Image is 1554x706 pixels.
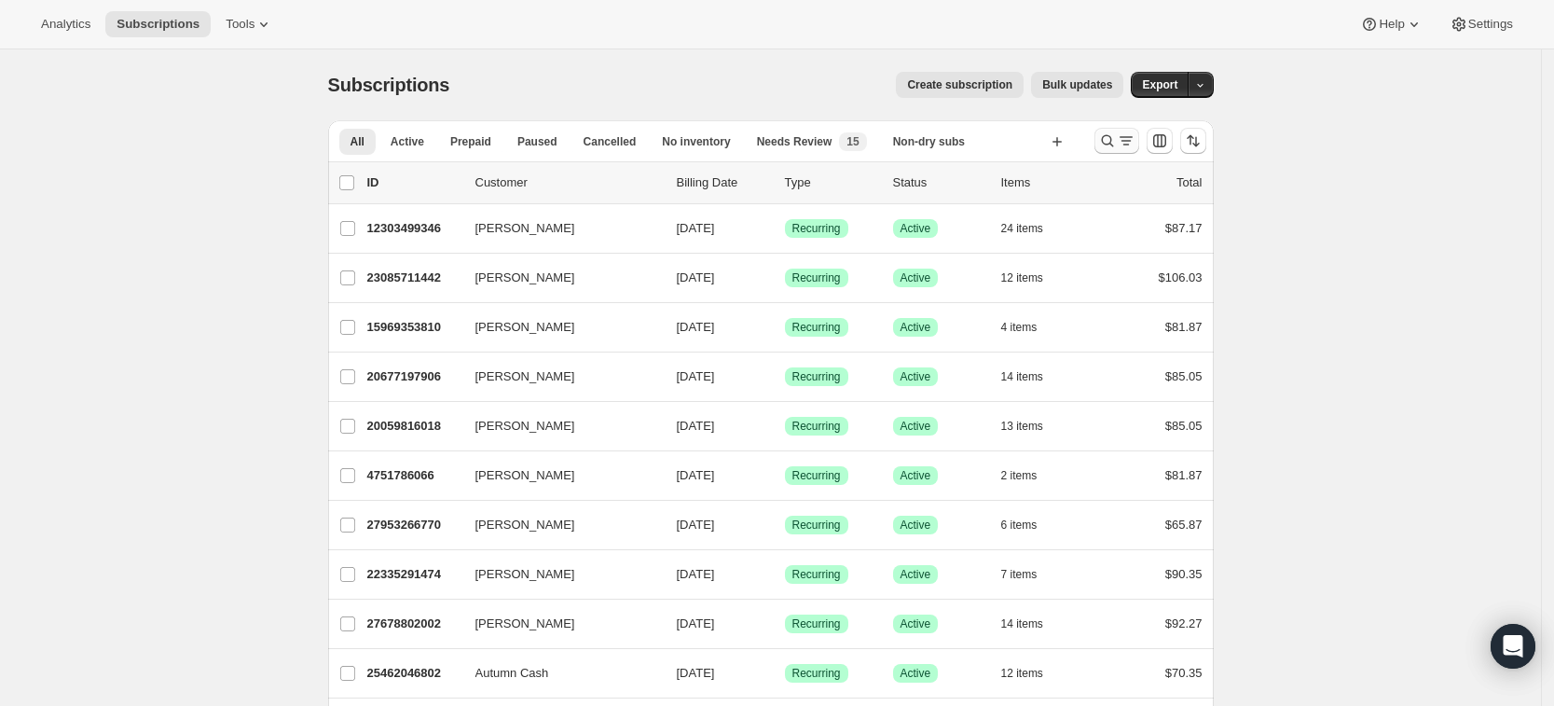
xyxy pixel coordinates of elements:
button: 7 items [1001,561,1058,588]
p: 25462046802 [367,664,461,683]
span: 14 items [1001,616,1043,631]
span: Active [901,666,931,681]
span: $106.03 [1159,270,1203,284]
span: 13 items [1001,419,1043,434]
span: 24 items [1001,221,1043,236]
span: $65.87 [1165,518,1203,532]
p: 12303499346 [367,219,461,238]
div: Open Intercom Messenger [1491,624,1535,669]
button: Customize table column order and visibility [1147,128,1173,154]
span: [DATE] [677,221,715,235]
p: 22335291474 [367,565,461,584]
button: [PERSON_NAME] [464,609,651,639]
button: Export [1131,72,1189,98]
button: Autumn Cash [464,658,651,688]
span: [PERSON_NAME] [475,367,575,386]
div: 20677197906[PERSON_NAME][DATE]SuccessRecurringSuccessActive14 items$85.05 [367,364,1203,390]
span: Cancelled [584,134,637,149]
button: Help [1349,11,1434,37]
div: Items [1001,173,1094,192]
button: Sort the results [1180,128,1206,154]
span: Recurring [792,369,841,384]
div: IDCustomerBilling DateTypeStatusItemsTotal [367,173,1203,192]
span: $85.05 [1165,419,1203,433]
span: [PERSON_NAME] [475,565,575,584]
span: Active [901,468,931,483]
button: Subscriptions [105,11,211,37]
span: Recurring [792,419,841,434]
span: Autumn Cash [475,664,549,683]
span: Active [901,518,931,533]
span: Needs Review [757,134,832,149]
span: Recurring [792,221,841,236]
button: 14 items [1001,611,1064,637]
p: Status [893,173,986,192]
p: ID [367,173,461,192]
span: 6 items [1001,518,1038,533]
button: [PERSON_NAME] [464,263,651,293]
span: Active [391,134,424,149]
span: Active [901,270,931,285]
p: 20059816018 [367,417,461,436]
div: 15969353810[PERSON_NAME][DATE]SuccessRecurringSuccessActive4 items$81.87 [367,314,1203,340]
span: $70.35 [1165,666,1203,680]
div: Type [785,173,878,192]
div: 20059816018[PERSON_NAME][DATE]SuccessRecurringSuccessActive13 items$85.05 [367,413,1203,439]
span: 12 items [1001,666,1043,681]
span: [DATE] [677,270,715,284]
span: Bulk updates [1042,77,1112,92]
button: 14 items [1001,364,1064,390]
div: 4751786066[PERSON_NAME][DATE]SuccessRecurringSuccessActive2 items$81.87 [367,463,1203,489]
span: Prepaid [450,134,491,149]
button: Create new view [1042,129,1072,155]
button: Search and filter results [1094,128,1139,154]
span: Recurring [792,666,841,681]
p: 27953266770 [367,516,461,534]
span: [DATE] [677,666,715,680]
button: [PERSON_NAME] [464,510,651,540]
span: 7 items [1001,567,1038,582]
button: Tools [214,11,284,37]
div: 27953266770[PERSON_NAME][DATE]SuccessRecurringSuccessActive6 items$65.87 [367,512,1203,538]
span: [PERSON_NAME] [475,269,575,287]
span: Active [901,616,931,631]
button: Bulk updates [1031,72,1123,98]
button: [PERSON_NAME] [464,411,651,441]
span: 4 items [1001,320,1038,335]
button: 12 items [1001,660,1064,686]
div: 23085711442[PERSON_NAME][DATE]SuccessRecurringSuccessActive12 items$106.03 [367,265,1203,291]
span: [DATE] [677,567,715,581]
span: Settings [1468,17,1513,32]
button: 6 items [1001,512,1058,538]
p: Customer [475,173,662,192]
button: Create subscription [896,72,1024,98]
button: Analytics [30,11,102,37]
button: 24 items [1001,215,1064,242]
span: Recurring [792,468,841,483]
button: 12 items [1001,265,1064,291]
span: Recurring [792,270,841,285]
span: Active [901,221,931,236]
span: Active [901,320,931,335]
button: Settings [1438,11,1524,37]
p: 15969353810 [367,318,461,337]
span: Recurring [792,518,841,533]
span: $87.17 [1165,221,1203,235]
p: 4751786066 [367,466,461,485]
span: Analytics [41,17,90,32]
span: Recurring [792,616,841,631]
span: [DATE] [677,369,715,383]
span: [PERSON_NAME] [475,516,575,534]
p: 23085711442 [367,269,461,287]
button: [PERSON_NAME] [464,214,651,243]
span: 12 items [1001,270,1043,285]
button: 2 items [1001,463,1058,489]
span: 14 items [1001,369,1043,384]
span: $81.87 [1165,320,1203,334]
button: [PERSON_NAME] [464,560,651,589]
span: All [351,134,364,149]
span: Active [901,567,931,582]
span: Recurring [792,320,841,335]
button: 4 items [1001,314,1058,340]
div: 27678802002[PERSON_NAME][DATE]SuccessRecurringSuccessActive14 items$92.27 [367,611,1203,637]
